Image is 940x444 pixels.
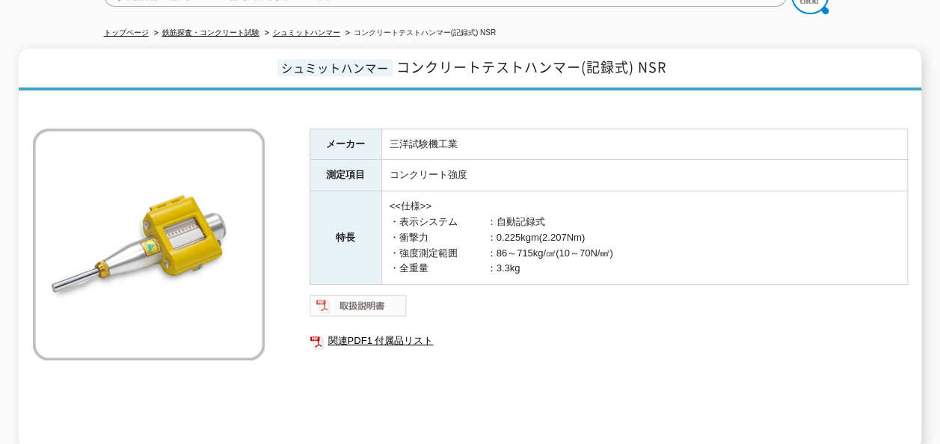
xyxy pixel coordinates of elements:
a: 鉄筋探査・コンクリート試験 [162,28,259,37]
th: 特長 [310,191,381,285]
a: シュミットハンマー [273,28,340,37]
a: 関連PDF1 付属品リスト [310,331,908,351]
td: <<仕様>> ・表示システム ：自動記録式 ・衝撃力 ：0.225kgm(2.207Nm) ・強度測定範囲 ：86～715kg/㎠(10～70N/㎟) ・全重量 ：3.3kg [381,191,907,285]
a: トップページ [104,28,149,37]
a: 取扱説明書 [310,303,408,315]
td: 三洋試験機工業 [381,129,907,160]
li: コンクリートテストハンマー(記録式) NSR [342,25,497,41]
img: 取扱説明書 [310,294,408,318]
th: 測定項目 [310,160,381,191]
th: メーカー [310,129,381,160]
td: コンクリート強度 [381,160,907,191]
span: コンクリートテストハンマー(記録式) NSR [396,57,666,77]
img: コンクリートテストハンマー(記録式) NSR [33,129,265,360]
span: シュミットハンマー [277,59,393,76]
